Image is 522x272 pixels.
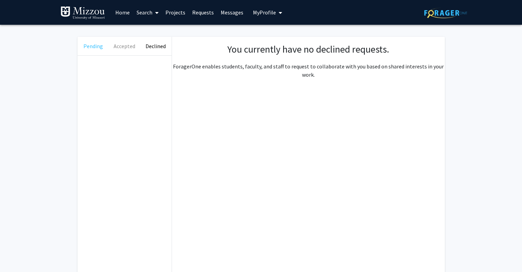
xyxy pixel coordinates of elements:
a: Requests [189,0,217,24]
a: Projects [162,0,189,24]
h1: You currently have no declined requests. [179,44,438,55]
a: Messages [217,0,247,24]
img: University of Missouri Logo [60,6,105,20]
a: Home [112,0,133,24]
button: Declined [140,37,171,55]
button: Accepted [109,37,140,55]
button: Pending [78,37,109,55]
a: Search [133,0,162,24]
iframe: Chat [5,241,29,267]
p: ForagerOne enables students, faculty, and staff to request to collaborate with you based on share... [172,62,445,79]
img: ForagerOne Logo [424,8,467,18]
span: My Profile [253,9,276,16]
